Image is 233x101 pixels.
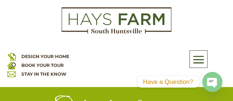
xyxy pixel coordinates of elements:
a: BOOK YOUR TOUR [21,62,64,68]
a: STAY IN THE KNOW [21,71,66,77]
img: book your home tour [7,61,16,69]
a: DESIGN YOUR HOME [21,54,69,59]
a: hays farm homes huntsville development [62,29,171,35]
img: design your home [7,52,16,61]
